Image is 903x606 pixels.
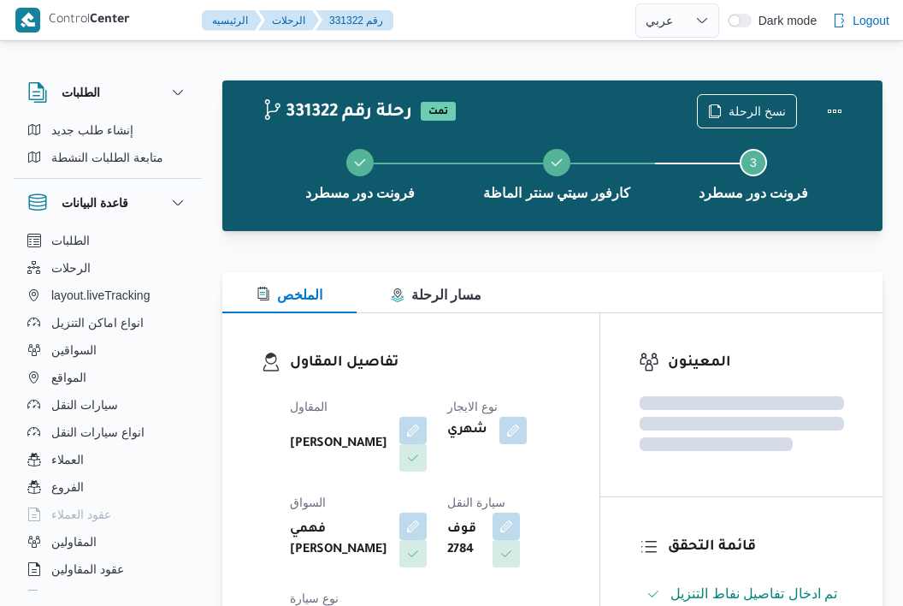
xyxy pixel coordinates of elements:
[202,10,262,31] button: الرئيسيه
[316,10,393,31] button: 331322 رقم
[668,352,844,375] h3: المعينون
[51,120,133,140] span: إنشاء طلب جديد
[290,496,326,509] span: السواق
[262,128,458,217] button: فرونت دور مسطرد
[670,584,837,604] span: تم ادخال تفاصيل نفاط التنزيل
[62,193,128,213] h3: قاعدة البيانات
[353,156,367,169] svg: Step 1 is complete
[51,258,91,278] span: الرحلات
[290,400,328,413] span: المقاول
[51,477,84,497] span: الفروع
[262,102,412,124] h2: 331322 رحلة رقم
[853,10,889,31] span: Logout
[21,419,195,446] button: انواع سيارات النقل
[290,520,387,561] b: فهمي [PERSON_NAME]
[447,400,498,413] span: نوع الايجار
[51,367,86,388] span: المواقع
[14,116,202,178] div: الطلبات
[655,128,852,217] button: فرونت دور مسطرد
[21,282,195,309] button: layout.liveTracking
[550,156,564,169] svg: Step 2 is complete
[729,101,786,122] span: نسخ الرحلة
[27,82,188,103] button: الطلبات
[21,254,195,282] button: الرحلات
[51,395,118,415] span: سيارات النقل
[14,227,202,597] div: قاعدة البيانات
[21,227,195,254] button: الطلبات
[21,336,195,364] button: السواقين
[447,420,487,441] b: شهري
[21,364,195,391] button: المواقع
[51,449,84,470] span: العملاء
[257,288,322,302] span: الملخص
[21,391,195,419] button: سيارات النقل
[27,193,188,213] button: قاعدة البيانات
[421,102,456,121] span: تمت
[51,285,150,306] span: layout.liveTracking
[51,504,111,525] span: عقود العملاء
[21,116,195,144] button: إنشاء طلب جديد
[428,107,448,117] b: تمت
[21,446,195,473] button: العملاء
[447,520,481,561] b: قوف 2784
[825,3,896,38] button: Logout
[483,183,629,204] span: كارفور سيتي سنتر الماظة
[817,94,852,128] button: Actions
[51,230,90,251] span: الطلبات
[51,559,124,579] span: عقود المقاولين
[697,94,797,128] button: نسخ الرحلة
[699,183,809,204] span: فرونت دور مسطرد
[447,496,505,509] span: سيارة النقل
[21,555,195,583] button: عقود المقاولين
[90,14,130,27] b: Center
[51,340,97,360] span: السواقين
[62,82,100,103] h3: الطلبات
[290,434,387,454] b: [PERSON_NAME]
[51,532,97,552] span: المقاولين
[21,473,195,501] button: الفروع
[458,128,655,217] button: كارفور سيتي سنتر الماظة
[290,352,561,375] h3: تفاصيل المقاول
[21,309,195,336] button: انواع اماكن التنزيل
[15,8,40,33] img: X8yXhbKr1z7QwAAAABJRU5ErkJggg==
[391,288,481,302] span: مسار الرحلة
[668,536,844,559] h3: قائمة التحقق
[21,528,195,555] button: المقاولين
[21,144,195,171] button: متابعة الطلبات النشطة
[750,156,757,169] span: 3
[51,422,145,443] span: انواع سيارات النقل
[51,312,144,333] span: انواع اماكن التنزيل
[670,586,837,601] span: تم ادخال تفاصيل نفاط التنزيل
[752,14,817,27] span: Dark mode
[21,501,195,528] button: عقود العملاء
[258,10,319,31] button: الرحلات
[305,183,416,204] span: فرونت دور مسطرد
[51,147,163,168] span: متابعة الطلبات النشطة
